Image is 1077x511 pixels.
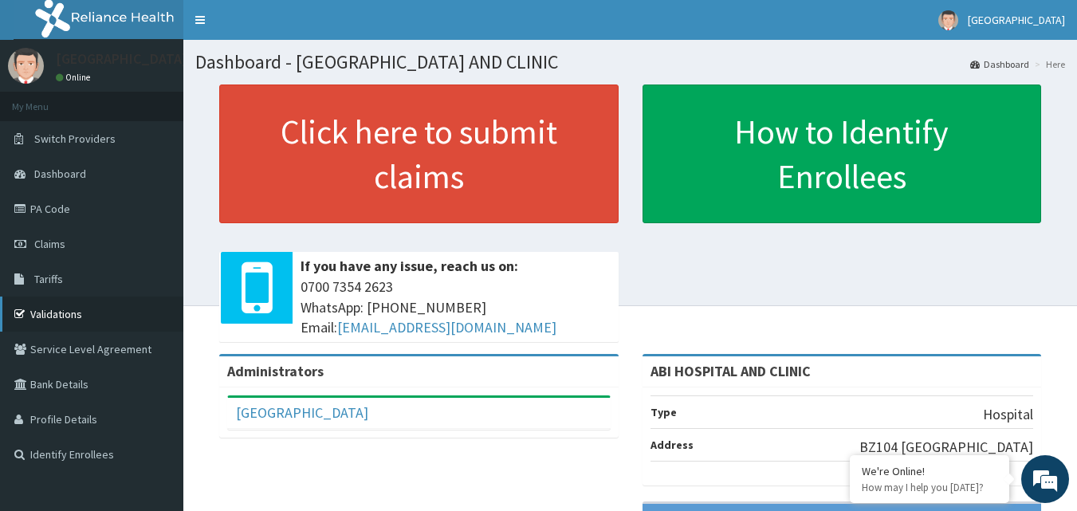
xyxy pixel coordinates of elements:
[651,362,811,380] strong: ABI HOSPITAL AND CLINIC
[227,362,324,380] b: Administrators
[8,341,304,397] textarea: Type your message and hit 'Enter'
[56,72,94,83] a: Online
[195,52,1065,73] h1: Dashboard - [GEOGRAPHIC_DATA] AND CLINIC
[56,52,187,66] p: [GEOGRAPHIC_DATA]
[859,437,1033,458] p: BZ104 [GEOGRAPHIC_DATA]
[83,89,268,110] div: Chat with us now
[236,403,368,422] a: [GEOGRAPHIC_DATA]
[34,167,86,181] span: Dashboard
[651,438,694,452] b: Address
[643,85,1042,223] a: How to Identify Enrollees
[938,10,958,30] img: User Image
[34,132,116,146] span: Switch Providers
[301,277,611,338] span: 0700 7354 2623 WhatsApp: [PHONE_NUMBER] Email:
[8,48,44,84] img: User Image
[34,272,63,286] span: Tariffs
[337,318,556,336] a: [EMAIL_ADDRESS][DOMAIN_NAME]
[862,464,997,478] div: We're Online!
[862,481,997,494] p: How may I help you today?
[970,57,1029,71] a: Dashboard
[983,404,1033,425] p: Hospital
[968,13,1065,27] span: [GEOGRAPHIC_DATA]
[219,85,619,223] a: Click here to submit claims
[34,237,65,251] span: Claims
[261,8,300,46] div: Minimize live chat window
[29,80,65,120] img: d_794563401_company_1708531726252_794563401
[301,257,518,275] b: If you have any issue, reach us on:
[1031,57,1065,71] li: Here
[92,154,220,315] span: We're online!
[651,405,677,419] b: Type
